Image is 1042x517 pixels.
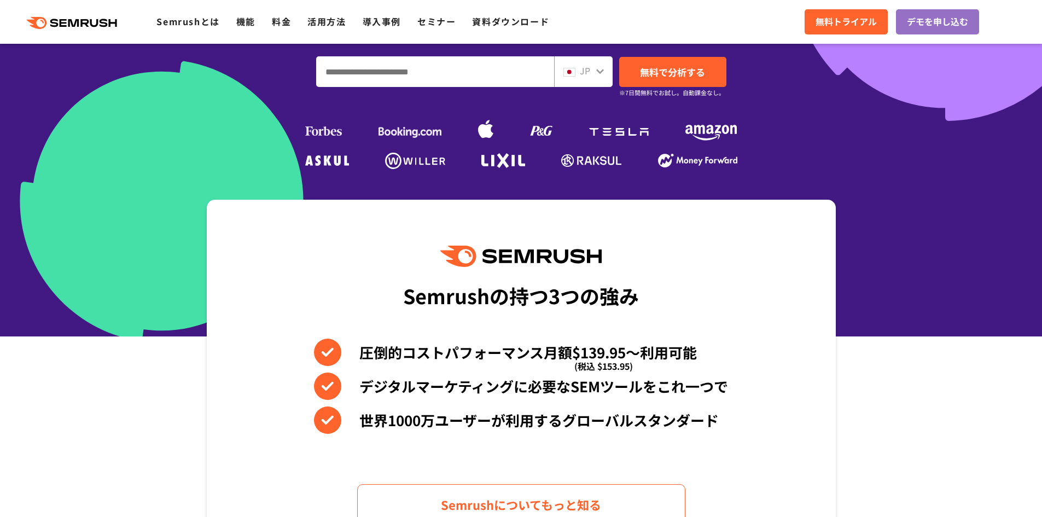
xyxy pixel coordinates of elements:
[417,15,456,28] a: セミナー
[619,57,726,87] a: 無料で分析する
[403,275,639,316] div: Semrushの持つ3つの強み
[816,15,877,29] span: 無料トライアル
[314,339,728,366] li: 圧倒的コストパフォーマンス月額$139.95〜利用可能
[314,406,728,434] li: 世界1000万ユーザーが利用するグローバルスタンダード
[236,15,255,28] a: 機能
[896,9,979,34] a: デモを申し込む
[580,64,590,77] span: JP
[440,246,601,267] img: Semrush
[156,15,219,28] a: Semrushとは
[441,495,601,514] span: Semrushについてもっと知る
[907,15,968,29] span: デモを申し込む
[805,9,888,34] a: 無料トライアル
[272,15,291,28] a: 料金
[317,57,554,86] input: ドメイン、キーワードまたはURLを入力してください
[574,352,633,380] span: (税込 $153.95)
[472,15,549,28] a: 資料ダウンロード
[314,373,728,400] li: デジタルマーケティングに必要なSEMツールをこれ一つで
[307,15,346,28] a: 活用方法
[640,65,705,79] span: 無料で分析する
[363,15,401,28] a: 導入事例
[619,88,725,98] small: ※7日間無料でお試し。自動課金なし。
